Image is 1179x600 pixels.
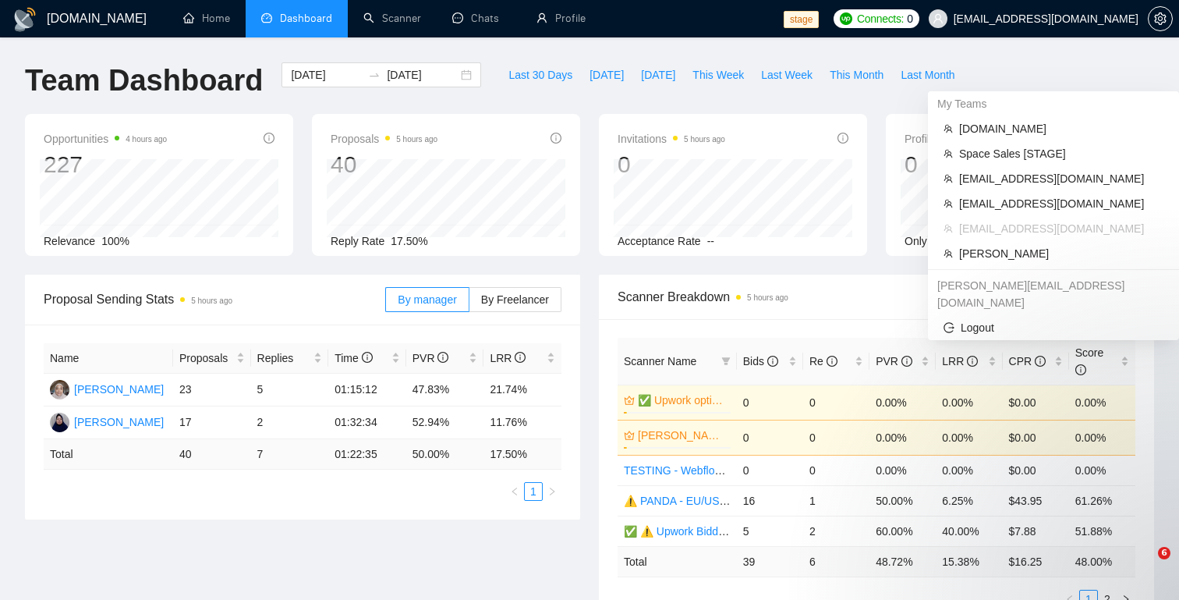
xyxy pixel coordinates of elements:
[173,343,251,374] th: Proposals
[331,150,437,179] div: 40
[752,62,821,87] button: Last Week
[830,66,883,83] span: This Month
[44,150,167,179] div: 227
[12,7,37,32] img: logo
[905,130,1026,148] span: Profile Views
[905,150,1026,179] div: 0
[291,66,362,83] input: Start date
[44,235,95,247] span: Relevance
[618,150,725,179] div: 0
[173,374,251,407] td: 23
[328,374,406,407] td: 01:15:12
[1003,420,1069,455] td: $0.00
[363,12,421,25] a: searchScanner
[335,352,372,364] span: Time
[692,66,744,83] span: This Week
[406,407,484,439] td: 52.94%
[767,356,778,367] span: info-circle
[624,525,841,538] a: ✅ ⚠️ Upwork Bidder 3.0 (DO NOT TOUCH)
[191,296,232,305] time: 5 hours ago
[406,374,484,407] td: 47.83%
[398,293,456,306] span: By manager
[251,439,329,470] td: 7
[508,66,572,83] span: Last 30 Days
[331,235,384,247] span: Reply Rate
[280,12,332,25] span: Dashboard
[944,249,953,258] span: team
[684,135,725,144] time: 5 hours ago
[1126,547,1163,584] iframe: Intercom live chat
[50,382,164,395] a: NN[PERSON_NAME]
[944,322,954,333] span: logout
[173,439,251,470] td: 40
[632,62,684,87] button: [DATE]
[1075,346,1104,376] span: Score
[737,516,803,546] td: 5
[840,12,852,25] img: upwork-logo.png
[869,420,936,455] td: 0.00%
[510,487,519,496] span: left
[264,133,274,144] span: info-circle
[784,11,819,28] span: stage
[1009,355,1046,367] span: CPR
[936,385,1002,420] td: 0.00%
[869,485,936,516] td: 50.00%
[944,124,953,133] span: team
[618,235,701,247] span: Acceptance Rate
[257,350,311,367] span: Replies
[803,455,869,485] td: 0
[876,355,912,367] span: PVR
[437,352,448,363] span: info-circle
[907,10,913,27] span: 0
[1069,420,1135,455] td: 0.00%
[362,352,373,363] span: info-circle
[44,289,385,309] span: Proposal Sending Stats
[747,293,788,302] time: 5 hours ago
[483,407,561,439] td: 11.76%
[743,355,778,367] span: Bids
[936,455,1002,485] td: 0.00%
[1148,6,1173,31] button: setting
[589,66,624,83] span: [DATE]
[396,135,437,144] time: 5 hours ago
[944,174,953,183] span: team
[412,352,449,364] span: PVR
[928,273,1179,315] div: maria+1@gigradar.io
[406,439,484,470] td: 50.00 %
[368,69,381,81] span: to
[869,455,936,485] td: 0.00%
[869,385,936,420] td: 0.00%
[936,420,1002,455] td: 0.00%
[261,12,272,23] span: dashboard
[684,62,752,87] button: This Week
[933,13,944,24] span: user
[505,482,524,501] button: left
[959,195,1163,212] span: [EMAIL_ADDRESS][DOMAIN_NAME]
[328,407,406,439] td: 01:32:34
[25,62,263,99] h1: Team Dashboard
[1148,12,1173,25] a: setting
[44,343,173,374] th: Name
[1149,12,1172,25] span: setting
[959,120,1163,137] span: [DOMAIN_NAME]
[942,355,978,367] span: LRR
[251,343,329,374] th: Replies
[251,374,329,407] td: 5
[368,69,381,81] span: swap-right
[536,12,586,25] a: userProfile
[641,66,675,83] span: [DATE]
[483,374,561,407] td: 21.74%
[901,356,912,367] span: info-circle
[50,415,164,428] a: NN[PERSON_NAME]
[737,455,803,485] td: 0
[44,439,173,470] td: Total
[1158,547,1170,559] span: 6
[959,170,1163,187] span: [EMAIL_ADDRESS][DOMAIN_NAME]
[827,356,837,367] span: info-circle
[500,62,581,87] button: Last 30 Days
[869,546,936,577] td: 48.72 %
[251,407,329,439] td: 2
[452,12,505,25] a: messageChats
[551,133,561,144] span: info-circle
[737,546,803,577] td: 39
